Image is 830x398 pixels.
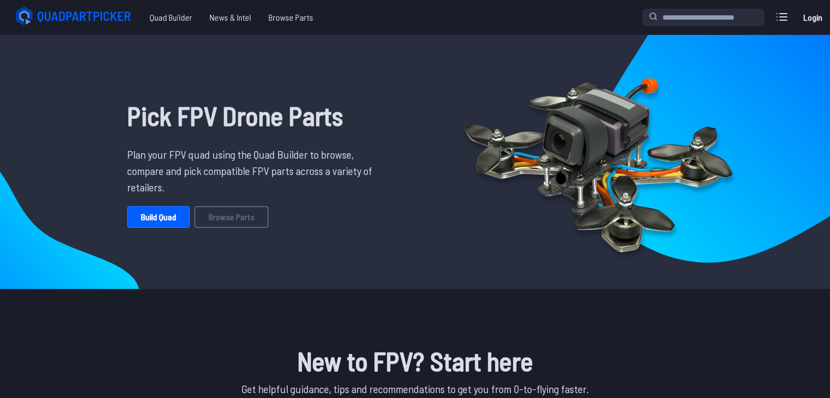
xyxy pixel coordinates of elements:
[441,53,756,271] img: Quadcopter
[141,7,201,28] a: Quad Builder
[799,7,826,28] a: Login
[201,7,260,28] a: News & Intel
[127,206,190,228] a: Build Quad
[118,381,712,397] p: Get helpful guidance, tips and recommendations to get you from 0-to-flying faster.
[118,341,712,381] h1: New to FPV? Start here
[260,7,322,28] a: Browse Parts
[194,206,268,228] a: Browse Parts
[127,96,380,135] h1: Pick FPV Drone Parts
[127,146,380,195] p: Plan your FPV quad using the Quad Builder to browse, compare and pick compatible FPV parts across...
